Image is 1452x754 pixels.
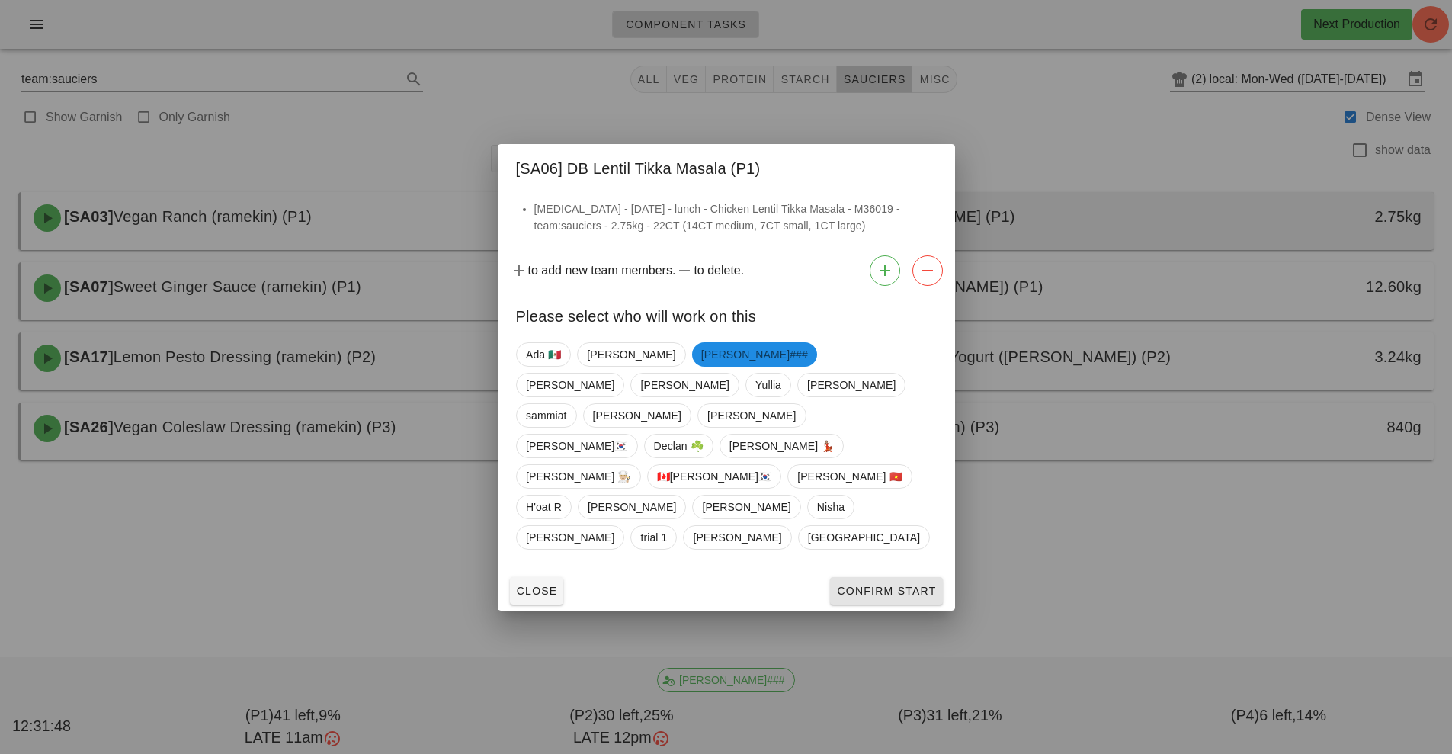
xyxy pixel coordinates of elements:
span: [PERSON_NAME] 🇻🇳 [797,465,902,488]
span: [GEOGRAPHIC_DATA] [807,526,919,549]
span: [PERSON_NAME] [592,404,681,427]
span: H'oat R [526,496,562,518]
button: Confirm Start [830,577,942,605]
span: Ada 🇲🇽 [526,343,561,366]
span: Declan ☘️ [653,435,703,457]
span: [PERSON_NAME]### [700,342,807,367]
span: [PERSON_NAME] 👨🏼‍🍳 [526,465,631,488]
span: [PERSON_NAME] [707,404,796,427]
button: Close [510,577,564,605]
span: [PERSON_NAME] [693,526,781,549]
span: [PERSON_NAME] [640,374,729,396]
span: Confirm Start [836,585,936,597]
span: [PERSON_NAME] 💃🏽 [729,435,834,457]
span: [PERSON_NAME] [587,496,675,518]
span: Yullia [755,374,780,396]
span: [PERSON_NAME] [806,374,895,396]
div: [SA06] DB Lentil Tikka Masala (P1) [498,144,955,188]
span: Close [516,585,558,597]
span: [PERSON_NAME] [702,496,790,518]
div: Please select who will work on this [498,292,955,336]
span: 🇨🇦[PERSON_NAME]🇰🇷 [656,465,771,488]
span: [PERSON_NAME] [526,374,614,396]
span: [PERSON_NAME] [587,343,675,366]
span: Nisha [816,496,844,518]
span: [PERSON_NAME]🇰🇷 [526,435,628,457]
span: [PERSON_NAME] [526,526,614,549]
li: [MEDICAL_DATA] - [DATE] - lunch - Chicken Lentil Tikka Masala - M36019 - team:sauciers - 2.75kg -... [534,201,937,234]
span: sammiat [526,404,567,427]
span: trial 1 [640,526,667,549]
div: to add new team members. to delete. [498,249,955,292]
